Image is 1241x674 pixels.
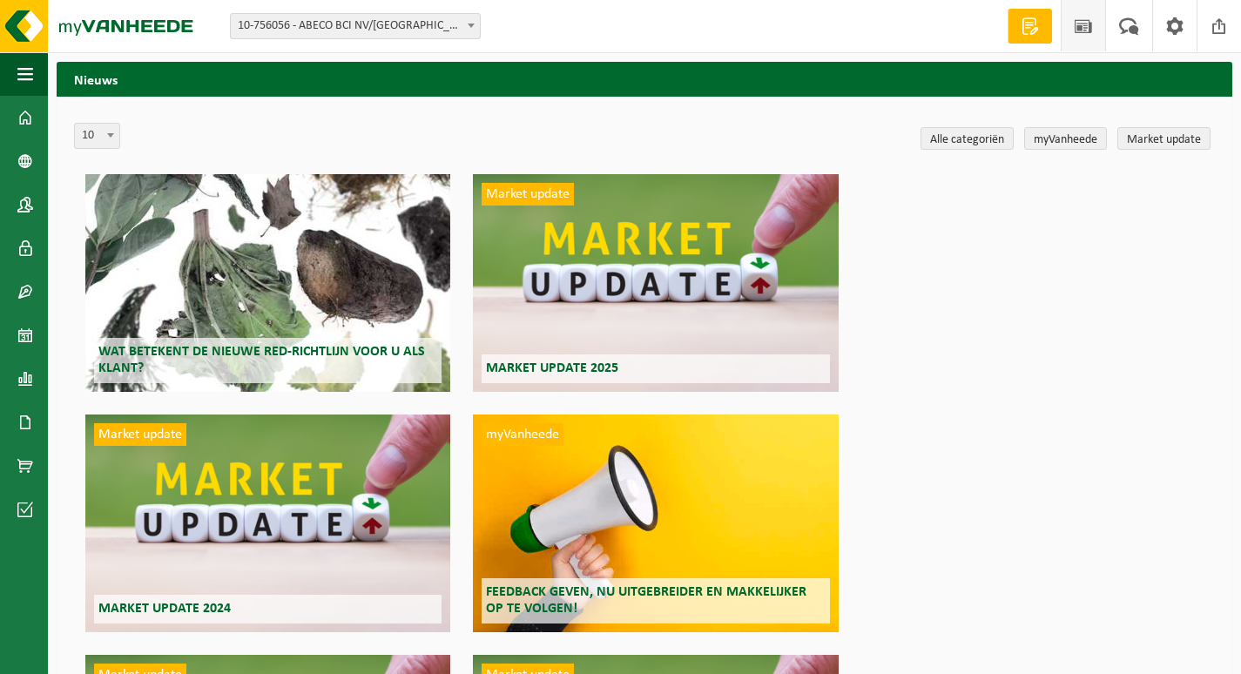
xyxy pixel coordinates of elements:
span: Market update 2024 [98,602,231,616]
span: 10 [74,123,120,149]
h2: Nieuws [57,62,1232,96]
span: Feedback geven, nu uitgebreider en makkelijker op te volgen! [486,585,806,616]
a: Market update Market update 2024 [85,415,450,632]
span: Market update [94,423,186,446]
a: Alle categoriën [921,127,1014,150]
a: myVanheede [1024,127,1107,150]
a: Market update [1117,127,1211,150]
a: Wat betekent de nieuwe RED-richtlijn voor u als klant? [85,174,450,392]
span: Market update 2025 [486,361,618,375]
a: Market update Market update 2025 [473,174,838,392]
span: 10-756056 - ABECO BCI NV/SA - HARELBEKE [230,13,481,39]
span: Market update [482,183,574,206]
span: 10-756056 - ABECO BCI NV/SA - HARELBEKE [231,14,480,38]
span: 10 [75,124,119,148]
a: myVanheede Feedback geven, nu uitgebreider en makkelijker op te volgen! [473,415,838,632]
span: Wat betekent de nieuwe RED-richtlijn voor u als klant? [98,345,425,375]
span: myVanheede [482,423,563,446]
